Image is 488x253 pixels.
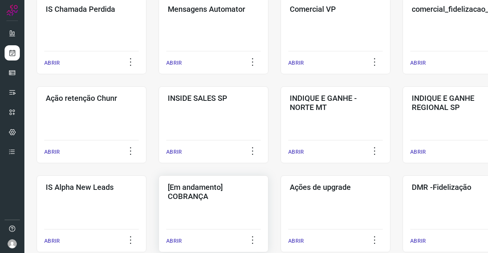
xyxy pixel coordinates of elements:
[410,59,426,67] p: ABRIR
[46,5,137,14] h3: IS Chamada Perdida
[44,148,60,156] p: ABRIR
[290,94,381,112] h3: INDIQUE E GANHE - NORTE MT
[44,237,60,245] p: ABRIR
[288,59,304,67] p: ABRIR
[166,237,182,245] p: ABRIR
[168,183,259,201] h3: [Em andamento] COBRANÇA
[166,59,182,67] p: ABRIR
[8,239,17,248] img: avatar-user-boy.jpg
[44,59,60,67] p: ABRIR
[6,5,18,16] img: Logo
[410,237,426,245] p: ABRIR
[168,5,259,14] h3: Mensagens Automator
[166,148,182,156] p: ABRIR
[168,94,259,103] h3: INSIDE SALES SP
[288,237,304,245] p: ABRIR
[288,148,304,156] p: ABRIR
[46,94,137,103] h3: Ação retenção Chunr
[46,183,137,192] h3: IS Alpha New Leads
[290,5,381,14] h3: Comercial VP
[410,148,426,156] p: ABRIR
[290,183,381,192] h3: Ações de upgrade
